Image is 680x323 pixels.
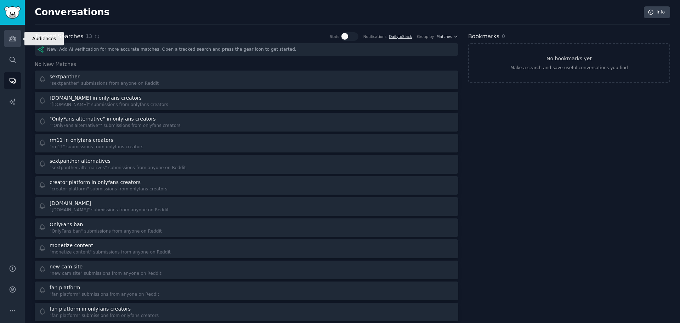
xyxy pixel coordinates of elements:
[50,249,171,256] div: "monetize content" submissions from anyone on Reddit
[50,80,159,87] div: "sextpanther" submissions from anyone on Reddit
[35,303,458,322] a: fan platform in onlyfans creators"fan platform" submissions from onlyfans creators
[50,271,161,277] div: "new cam site" submissions from anyone on Reddit
[50,284,80,291] div: fan platform
[389,34,412,39] a: DailytoSlack
[35,61,76,68] span: No New Matches
[35,7,109,18] h2: Conversations
[35,32,83,41] h2: Tracked Searches
[50,313,159,319] div: "fan platform" submissions from onlyfans creators
[50,263,83,271] div: new cam site
[35,113,458,132] a: "OnlyFans alternative" in onlyfans creators""OnlyFans alternative"" submissions from onlyfans cre...
[35,239,458,258] a: monetize content"monetize content" submissions from anyone on Reddit
[50,157,110,165] div: sextpanther alternatives
[468,32,499,41] h2: Bookmarks
[417,34,434,39] div: Group by
[502,33,505,39] span: 0
[35,176,458,195] a: creator platform in onlyfans creators"creator platform" submissions from onlyfans creators
[330,34,339,39] div: Stats
[35,134,458,153] a: rm11 in onlyfans creators"rm11" submissions from onlyfans creators
[35,92,458,111] a: [DOMAIN_NAME] in onlyfans creators"[DOMAIN_NAME]" submissions from onlyfans creators
[50,73,80,80] div: sextpanther
[35,282,458,300] a: fan platform"fan platform" submissions from anyone on Reddit
[86,33,92,40] span: 13
[50,94,142,102] div: [DOMAIN_NAME] in onlyfans creators
[50,228,162,235] div: "OnlyFans ban" submissions from anyone on Reddit
[50,165,186,171] div: "sextpanther alternatives" submissions from anyone on Reddit
[437,34,458,39] button: Matches
[35,71,458,89] a: sextpanther"sextpanther" submissions from anyone on Reddit
[50,242,93,249] div: monetize content
[4,6,21,19] img: GummySearch logo
[50,200,91,207] div: [DOMAIN_NAME]
[546,55,592,62] h3: No bookmarks yet
[50,123,181,129] div: ""OnlyFans alternative"" submissions from onlyfans creators
[437,34,452,39] span: Matches
[50,221,83,228] div: OnlyFans ban
[35,218,458,237] a: OnlyFans ban"OnlyFans ban" submissions from anyone on Reddit
[50,305,131,313] div: fan platform in onlyfans creators
[50,207,169,213] div: "[DOMAIN_NAME]" submissions from anyone on Reddit
[35,197,458,216] a: [DOMAIN_NAME]"[DOMAIN_NAME]" submissions from anyone on Reddit
[50,144,143,150] div: "rm11" submissions from onlyfans creators
[35,43,458,56] div: New: Add AI verification for more accurate matches. Open a tracked search and press the gear icon...
[50,115,156,123] div: "OnlyFans alternative" in onlyfans creators
[50,186,167,193] div: "creator platform" submissions from onlyfans creators
[363,34,387,39] div: Notifications
[50,291,159,298] div: "fan platform" submissions from anyone on Reddit
[644,6,670,18] a: Info
[35,155,458,174] a: sextpanther alternatives"sextpanther alternatives" submissions from anyone on Reddit
[35,261,458,279] a: new cam site"new cam site" submissions from anyone on Reddit
[510,65,628,71] div: Make a search and save useful conversations you find
[50,102,168,108] div: "[DOMAIN_NAME]" submissions from onlyfans creators
[50,179,141,186] div: creator platform in onlyfans creators
[50,137,113,144] div: rm11 in onlyfans creators
[468,43,670,83] a: No bookmarks yetMake a search and save useful conversations you find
